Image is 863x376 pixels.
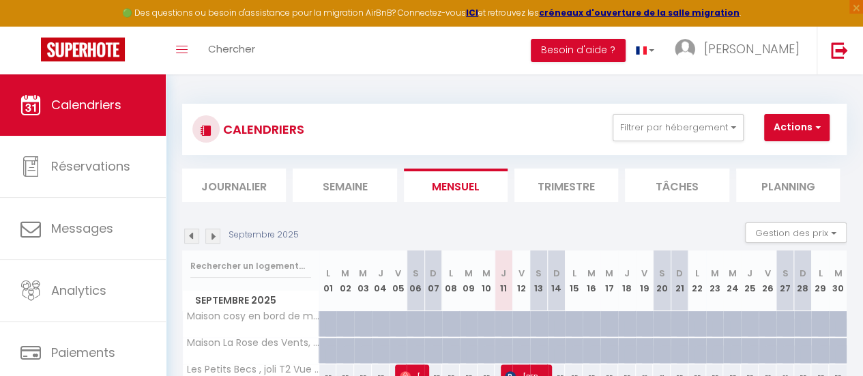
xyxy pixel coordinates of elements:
[198,27,265,74] a: Chercher
[605,267,613,280] abbr: M
[354,250,372,311] th: 03
[51,344,115,361] span: Paiements
[407,250,424,311] th: 06
[704,40,800,57] span: [PERSON_NAME]
[675,39,695,59] img: ...
[460,250,478,311] th: 09
[553,267,560,280] abbr: D
[41,38,125,61] img: Super Booking
[185,311,321,321] span: Maison cosy en bord de mer, wifi
[185,338,321,348] span: Maison La Rose des Vents, [GEOGRAPHIC_DATA], proche plage et commerces
[745,222,847,243] button: Gestion des prix
[818,267,822,280] abbr: L
[51,96,121,113] span: Calendriers
[688,250,706,311] th: 22
[572,267,576,280] abbr: L
[764,114,830,141] button: Actions
[11,5,52,46] button: Ouvrir le widget de chat LiveChat
[811,250,829,311] th: 29
[336,250,354,311] th: 02
[220,114,304,145] h3: CALENDRIERS
[466,7,478,18] a: ICI
[764,267,770,280] abbr: V
[741,250,759,311] th: 25
[636,250,654,311] th: 19
[495,250,512,311] th: 11
[641,267,647,280] abbr: V
[465,267,473,280] abbr: M
[518,267,524,280] abbr: V
[834,267,842,280] abbr: M
[695,267,699,280] abbr: L
[208,42,255,56] span: Chercher
[413,267,419,280] abbr: S
[183,291,319,310] span: Septembre 2025
[514,169,618,202] li: Trimestre
[799,267,806,280] abbr: D
[728,267,736,280] abbr: M
[482,267,490,280] abbr: M
[613,114,744,141] button: Filtrer par hébergement
[478,250,495,311] th: 10
[449,267,453,280] abbr: L
[831,42,848,59] img: logout
[653,250,671,311] th: 20
[539,7,740,18] a: créneaux d'ouverture de la salle migration
[829,250,847,311] th: 30
[659,267,665,280] abbr: S
[782,267,788,280] abbr: S
[372,250,390,311] th: 04
[805,315,853,366] iframe: Chat
[531,39,626,62] button: Besoin d'aide ?
[759,250,776,311] th: 26
[624,267,630,280] abbr: J
[341,267,349,280] abbr: M
[424,250,442,311] th: 07
[51,282,106,299] span: Analytics
[293,169,396,202] li: Semaine
[185,364,321,375] span: Les Petits Becs , joli T2 Vue mer, Wifi, Parking
[776,250,794,311] th: 27
[736,169,840,202] li: Planning
[587,267,596,280] abbr: M
[378,267,383,280] abbr: J
[794,250,812,311] th: 28
[618,250,636,311] th: 18
[565,250,583,311] th: 15
[182,169,286,202] li: Journalier
[671,250,688,311] th: 21
[512,250,530,311] th: 12
[51,158,130,175] span: Réservations
[395,267,401,280] abbr: V
[747,267,752,280] abbr: J
[583,250,600,311] th: 16
[390,250,407,311] th: 05
[530,250,548,311] th: 13
[404,169,508,202] li: Mensuel
[442,250,460,311] th: 08
[229,229,299,242] p: Septembre 2025
[664,27,817,74] a: ... [PERSON_NAME]
[319,250,337,311] th: 01
[536,267,542,280] abbr: S
[501,267,506,280] abbr: J
[325,267,330,280] abbr: L
[723,250,741,311] th: 24
[430,267,437,280] abbr: D
[600,250,618,311] th: 17
[359,267,367,280] abbr: M
[51,220,113,237] span: Messages
[711,267,719,280] abbr: M
[548,250,566,311] th: 14
[676,267,683,280] abbr: D
[625,169,729,202] li: Tâches
[706,250,724,311] th: 23
[190,254,311,278] input: Rechercher un logement...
